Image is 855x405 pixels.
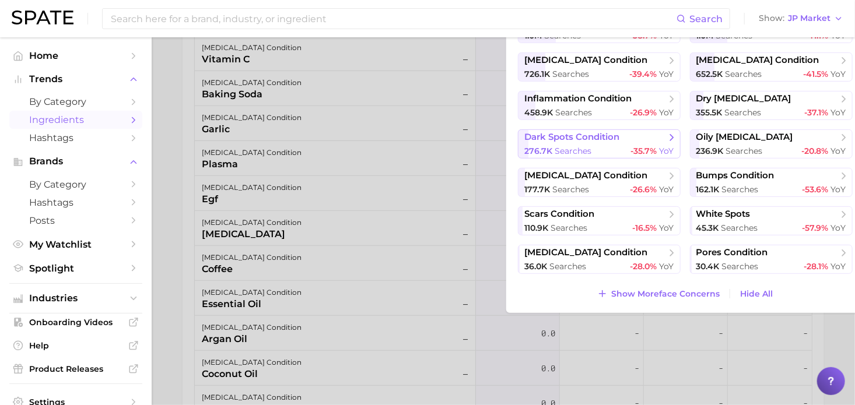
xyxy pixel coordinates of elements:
span: Onboarding Videos [29,317,122,327]
span: by Category [29,179,122,190]
span: oily [MEDICAL_DATA] [696,132,793,143]
span: 30.4k [696,261,720,272]
span: Ingredients [29,114,122,125]
span: 162.1k [696,184,720,195]
span: searches [726,69,762,79]
span: searches [552,184,589,195]
span: -53.6% [803,184,829,195]
span: YoY [659,184,674,195]
span: Hashtags [29,132,122,143]
span: Spotlight [29,263,122,274]
a: Product Releases [9,360,142,378]
span: 110.9k [524,223,548,233]
span: pores condition [696,247,768,258]
span: by Category [29,96,122,107]
span: 355.5k [696,107,723,118]
button: [MEDICAL_DATA] condition36.0k searches-28.0% YoY [518,245,681,274]
span: searches [551,223,587,233]
button: ShowJP Market [756,11,846,26]
span: YoY [659,261,674,272]
span: -26.6% [630,184,657,195]
span: 236.9k [696,146,724,156]
span: searches [549,261,586,272]
a: Spotlight [9,259,142,277]
span: YoY [659,223,674,233]
span: dry [MEDICAL_DATA] [696,93,791,104]
button: Trends [9,71,142,88]
button: dry [MEDICAL_DATA]355.5k searches-37.1% YoY [690,91,853,120]
span: searches [721,223,758,233]
span: -20.8% [802,146,829,156]
span: Brands [29,156,122,167]
span: -39.4% [629,69,657,79]
span: YoY [831,30,846,41]
span: Show More face concerns [611,289,720,299]
a: by Category [9,93,142,111]
button: inflammation condition458.9k searches-26.9% YoY [518,91,681,120]
span: Trends [29,74,122,84]
a: Help [9,337,142,354]
span: dark spots condition [524,132,619,143]
span: 276.7k [524,146,552,156]
button: Hide All [737,286,776,302]
span: inflammation condition [524,93,632,104]
span: searches [555,146,591,156]
span: YoY [659,69,674,79]
span: YoY [831,107,846,118]
span: -16.5% [632,223,657,233]
button: [MEDICAL_DATA] condition652.5k searches-41.5% YoY [690,52,853,82]
span: searches [725,107,762,118]
span: Home [29,50,122,61]
span: Help [29,340,122,351]
span: My Watchlist [29,239,122,250]
span: 177.7k [524,184,550,195]
span: scars condition [524,209,594,220]
span: searches [716,30,753,41]
button: Industries [9,290,142,307]
span: Search [689,13,723,24]
span: 36.0k [524,261,547,272]
a: Hashtags [9,193,142,212]
span: searches [552,69,589,79]
span: searches [722,184,759,195]
img: SPATE [12,10,73,24]
span: Hide All [740,289,773,299]
a: My Watchlist [9,235,142,253]
span: Show [759,15,784,22]
button: scars condition110.9k searches-16.5% YoY [518,206,681,235]
span: YoY [659,107,674,118]
span: YoY [659,30,674,41]
span: white spots [696,209,751,220]
button: [MEDICAL_DATA] condition177.7k searches-26.6% YoY [518,168,681,197]
span: -38.7% [630,30,657,41]
span: -26.9% [630,107,657,118]
span: bumps condition [696,170,775,181]
span: -28.1% [804,261,829,272]
a: by Category [9,175,142,193]
span: searches [722,261,759,272]
span: searches [555,107,592,118]
span: [MEDICAL_DATA] condition [696,55,819,66]
button: bumps condition162.1k searches-53.6% YoY [690,168,853,197]
span: 652.5k [696,69,723,79]
a: Home [9,47,142,65]
button: white spots45.3k searches-57.9% YoY [690,206,853,235]
span: -41.5% [804,69,829,79]
span: 726.1k [524,69,550,79]
span: JP Market [788,15,831,22]
span: YoY [831,223,846,233]
button: pores condition30.4k searches-28.1% YoY [690,245,853,274]
span: YoY [831,261,846,272]
span: YoY [831,146,846,156]
span: Posts [29,215,122,226]
span: -37.1% [805,107,829,118]
a: Hashtags [9,129,142,147]
span: [MEDICAL_DATA] condition [524,247,647,258]
span: 458.9k [524,107,553,118]
span: [MEDICAL_DATA] condition [524,55,647,66]
span: 1.0m [524,30,542,41]
span: -57.9% [803,223,829,233]
span: searches [544,30,581,41]
span: -35.7% [630,146,657,156]
button: oily [MEDICAL_DATA]236.9k searches-20.8% YoY [690,129,853,159]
